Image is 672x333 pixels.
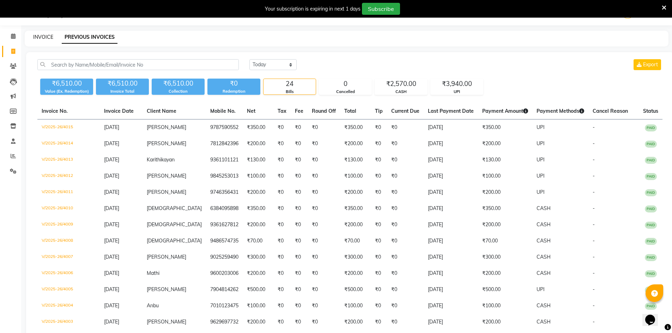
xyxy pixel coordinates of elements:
span: PAID [645,124,657,131]
td: ₹0 [308,184,340,201]
div: 24 [264,79,316,89]
td: ₹0 [291,298,308,314]
span: [DEMOGRAPHIC_DATA] [147,205,202,211]
span: CASH [537,270,551,276]
td: ₹0 [371,152,387,168]
td: ₹350.00 [243,201,273,217]
button: Export [634,59,661,70]
div: ₹3,940.00 [431,79,483,89]
td: 9361101121 [206,152,243,168]
span: - [593,173,595,179]
span: Anbu [147,302,159,309]
span: Cancel Reason [593,108,628,114]
span: UPI [537,286,545,292]
span: Fee [295,108,303,114]
td: ₹100.00 [478,298,532,314]
span: - [593,302,595,309]
td: [DATE] [424,217,478,233]
td: ₹200.00 [243,184,273,201]
span: Karithikayan [147,156,175,163]
td: ₹0 [387,265,424,282]
td: ₹70.00 [243,233,273,249]
span: CASH [537,319,551,325]
td: ₹0 [387,249,424,265]
span: [DATE] [104,254,119,260]
td: V/2025-26/4013 [37,152,100,168]
td: ₹0 [308,119,340,136]
span: [DATE] [104,156,119,163]
td: ₹350.00 [478,201,532,217]
span: PAID [645,157,657,164]
td: [DATE] [424,265,478,282]
td: ₹70.00 [340,233,371,249]
td: ₹0 [291,136,308,152]
td: V/2025-26/4003 [37,314,100,330]
td: ₹0 [291,168,308,184]
td: ₹200.00 [478,265,532,282]
td: ₹300.00 [340,249,371,265]
td: ₹0 [291,217,308,233]
td: ₹0 [387,233,424,249]
td: ₹0 [371,298,387,314]
span: Current Due [391,108,419,114]
td: ₹0 [371,168,387,184]
td: ₹500.00 [478,282,532,298]
td: ₹0 [371,233,387,249]
td: ₹130.00 [478,152,532,168]
td: ₹0 [387,136,424,152]
td: ₹0 [291,282,308,298]
td: 9787590552 [206,119,243,136]
span: - [593,124,595,130]
div: CASH [375,89,427,95]
span: [DATE] [104,205,119,211]
span: UPI [537,156,545,163]
div: ₹2,570.00 [375,79,427,89]
td: ₹200.00 [340,217,371,233]
span: - [593,156,595,163]
td: ₹200.00 [340,184,371,201]
span: Payment Amount [482,108,528,114]
span: PAID [645,141,657,148]
td: ₹200.00 [243,265,273,282]
div: ₹6,510.00 [96,79,149,88]
td: ₹0 [308,249,340,265]
span: UPI [537,124,545,130]
span: PAID [645,303,657,310]
div: UPI [431,89,483,95]
td: ₹0 [371,201,387,217]
span: PAID [645,270,657,277]
span: Last Payment Date [428,108,474,114]
td: ₹0 [291,249,308,265]
td: ₹200.00 [478,184,532,201]
td: 9486574735 [206,233,243,249]
div: ₹6,510.00 [152,79,205,88]
span: Tax [278,108,286,114]
td: ₹0 [291,265,308,282]
td: 9600203006 [206,265,243,282]
iframe: chat widget [642,305,665,326]
td: ₹0 [273,184,291,201]
td: ₹500.00 [340,282,371,298]
span: PAID [645,254,657,261]
span: CASH [537,205,551,211]
td: ₹0 [371,217,387,233]
span: CASH [537,254,551,260]
span: PAID [645,286,657,294]
td: ₹0 [371,282,387,298]
td: V/2025-26/4006 [37,265,100,282]
td: ₹130.00 [340,152,371,168]
td: ₹0 [273,119,291,136]
td: [DATE] [424,136,478,152]
td: ₹0 [291,314,308,330]
div: Redemption [207,88,260,94]
span: [DATE] [104,140,119,147]
td: ₹0 [308,282,340,298]
span: UPI [537,173,545,179]
td: ₹100.00 [340,168,371,184]
td: ₹200.00 [478,136,532,152]
td: [DATE] [424,201,478,217]
td: ₹0 [387,282,424,298]
span: [DATE] [104,173,119,179]
td: ₹0 [273,233,291,249]
td: [DATE] [424,168,478,184]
